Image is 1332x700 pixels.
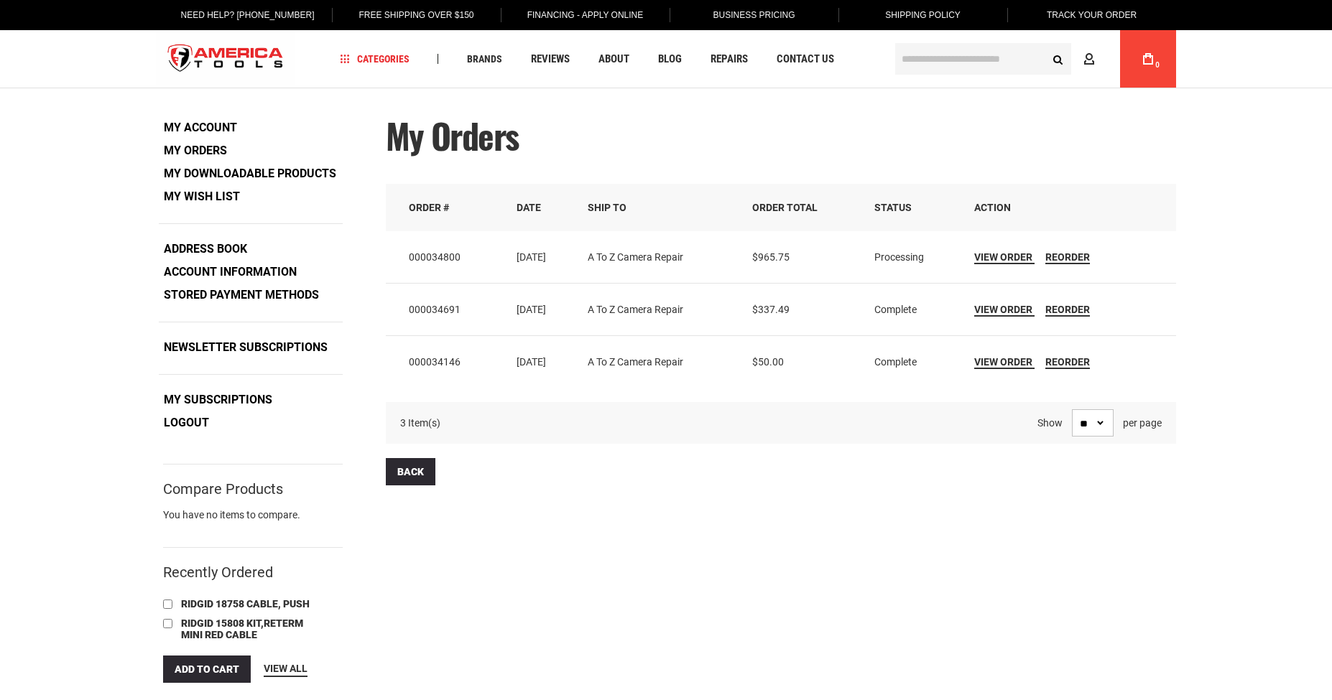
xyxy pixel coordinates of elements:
[864,231,963,284] td: Processing
[864,283,963,335] td: Complete
[974,304,1032,315] span: View Order
[163,655,251,683] button: Add to Cart
[974,304,1035,317] a: View Order
[578,335,743,388] td: A To Z Camera Repair
[461,50,509,69] a: Brands
[1037,417,1063,429] strong: Show
[163,508,343,536] div: You have no items to compare.
[159,389,277,411] a: My Subscriptions
[1045,251,1090,264] a: Reorder
[386,184,507,231] th: Order #
[386,110,519,161] span: My Orders
[1134,30,1162,88] a: 0
[159,117,242,139] a: My Account
[507,184,577,231] th: Date
[163,482,283,495] strong: Compare Products
[658,54,682,65] span: Blog
[159,238,252,260] a: Address Book
[507,335,577,388] td: [DATE]
[386,283,507,335] td: 000034691
[598,54,629,65] span: About
[711,54,748,65] span: Repairs
[1045,356,1090,369] a: Reorder
[159,186,245,207] a: My Wish List
[524,50,576,69] a: Reviews
[334,50,416,69] a: Categories
[156,32,295,86] img: America Tools
[1045,251,1090,263] span: Reorder
[386,335,507,388] td: 000034146
[1045,356,1090,368] span: Reorder
[159,412,214,434] a: Logout
[264,663,307,674] span: View All
[386,458,435,485] a: Back
[974,356,1032,368] span: View Order
[163,564,273,581] strong: Recently Ordered
[159,140,232,162] strong: My Orders
[974,251,1032,263] span: View Order
[578,283,743,335] td: A To Z Camera Repair
[159,337,333,358] a: Newsletter Subscriptions
[1123,417,1162,429] span: per page
[578,184,743,231] th: Ship To
[974,356,1035,369] a: View Order
[752,356,784,368] span: $50.00
[397,466,424,477] span: Back
[341,54,410,64] span: Categories
[386,231,507,284] td: 000034800
[864,335,963,388] td: Complete
[592,50,636,69] a: About
[175,663,239,675] span: Add to Cart
[1044,45,1071,73] button: Search
[177,597,314,612] a: RIDGID 18758 CABLE, PUSH
[181,617,303,640] span: RIDGID 15808 KIT,RETERM MINI RED CABLE
[1045,304,1090,317] a: Reorder
[159,284,324,306] a: Stored Payment Methods
[159,163,341,185] a: My Downloadable Products
[770,50,841,69] a: Contact Us
[264,661,307,677] a: View All
[742,184,864,231] th: Order Total
[531,54,570,65] span: Reviews
[578,231,743,284] td: A To Z Camera Repair
[885,10,961,20] span: Shipping Policy
[652,50,688,69] a: Blog
[964,184,1176,231] th: Action
[181,598,310,610] span: RIDGID 18758 CABLE, PUSH
[507,231,577,284] td: [DATE]
[1045,304,1090,315] span: Reorder
[177,616,321,643] a: RIDGID 15808 KIT,RETERM MINI RED CABLE
[752,304,790,315] span: $337.49
[1155,61,1160,69] span: 0
[974,251,1035,264] a: View Order
[864,184,963,231] th: Status
[400,417,440,429] span: 3 Item(s)
[777,54,834,65] span: Contact Us
[159,261,302,283] a: Account Information
[507,283,577,335] td: [DATE]
[704,50,754,69] a: Repairs
[156,32,295,86] a: store logo
[752,251,790,263] span: $965.75
[467,54,502,64] span: Brands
